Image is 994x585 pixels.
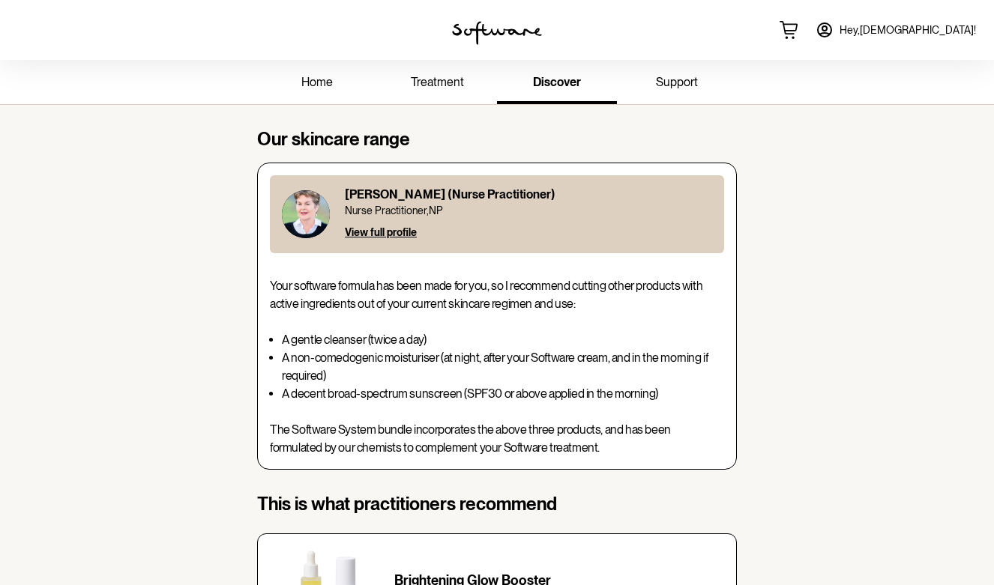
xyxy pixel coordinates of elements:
[617,63,737,104] a: support
[452,21,542,45] img: software logo
[270,421,724,457] p: The Software System bundle incorporates the above three products, and has been formulated by our ...
[807,12,985,48] a: Hey,[DEMOGRAPHIC_DATA]!
[257,494,737,515] h4: This is what practitioners recommend
[533,75,581,89] span: discover
[345,226,417,238] button: View full profile
[270,277,724,313] p: Your software formula has been made for you, so I recommend cutting other products with active in...
[497,63,617,104] a: discover
[257,63,377,104] a: home
[377,63,497,104] a: treatment
[282,349,724,385] li: A non-comedogenic moisturiser (at night, after your Software cream, and in the morning if required)
[345,204,555,217] p: Nurse Practitioner , NP
[345,187,555,201] p: [PERSON_NAME] (Nurse Practitioner)
[840,24,976,37] span: Hey, [DEMOGRAPHIC_DATA] !
[282,331,724,349] li: A gentle cleanser (twice a day)
[282,385,724,403] li: A decent broad-spectrum sunscreen (SPF30 or above applied in the morning)
[301,75,333,89] span: home
[656,75,698,89] span: support
[282,190,330,238] img: Ann Louise Butler
[257,129,737,151] h4: Our skincare range
[411,75,464,89] span: treatment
